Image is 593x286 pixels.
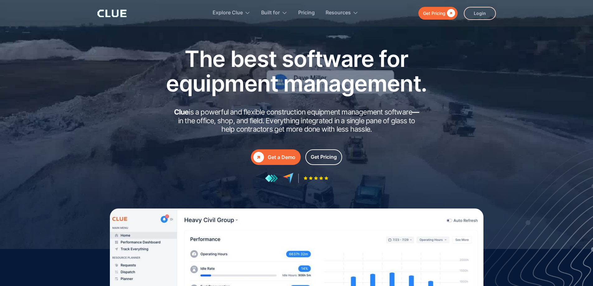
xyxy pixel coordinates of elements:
[464,7,496,20] a: Login
[326,3,351,23] div: Resources
[251,149,301,165] a: Get a Demo
[423,9,445,17] div: Get Pricing
[253,152,264,162] div: 
[213,3,250,23] div: Explore Clue
[157,46,437,96] h1: The best software for equipment management.
[283,173,294,184] img: reviews at capterra
[174,108,189,116] strong: Clue
[418,7,458,20] a: Get Pricing
[412,108,419,116] strong: —
[172,108,421,134] h2: is a powerful and flexible construction equipment management software in the office, shop, and fi...
[268,153,295,161] div: Get a Demo
[261,3,287,23] div: Built for
[265,174,278,182] img: reviews at getapp
[326,3,358,23] div: Resources
[445,9,455,17] div: 
[304,176,328,180] img: Five-star rating icon
[261,3,280,23] div: Built for
[305,149,342,165] a: Get Pricing
[298,3,315,23] a: Pricing
[213,3,243,23] div: Explore Clue
[311,153,337,161] div: Get Pricing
